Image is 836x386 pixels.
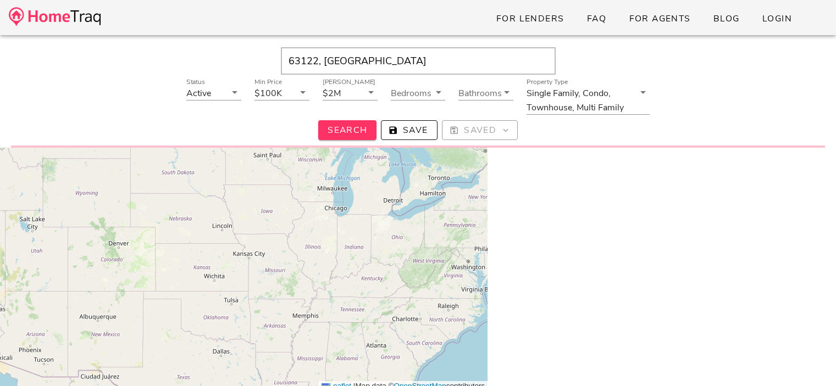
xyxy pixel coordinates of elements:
label: [PERSON_NAME] [323,78,375,86]
div: Condo, [583,88,611,98]
div: Townhouse, [527,103,574,113]
a: Login [753,9,801,29]
span: Search [327,124,368,136]
div: $2M [323,88,341,98]
a: For Lenders [487,9,573,29]
div: Multi Family [577,103,624,113]
button: Save [381,120,438,140]
label: Min Price [254,78,282,86]
div: Bedrooms [391,86,446,100]
img: desktop-logo.34a1112.png [9,7,101,26]
div: [PERSON_NAME]$2M [323,86,378,100]
span: For Agents [628,13,690,25]
label: Property Type [527,78,568,86]
div: StatusActive [186,86,241,100]
span: Save [390,124,428,136]
div: Bathrooms [458,86,513,100]
div: Active [186,88,211,98]
a: FAQ [578,9,616,29]
div: Property TypeSingle Family,Condo,Townhouse,Multi Family [527,86,650,114]
span: Blog [713,13,740,25]
div: Min Price$100K [254,86,309,100]
span: Login [762,13,792,25]
input: Enter Your Address, Zipcode or City & State [281,47,556,75]
span: FAQ [586,13,607,25]
div: Single Family, [527,88,580,98]
span: Saved [451,124,508,136]
iframe: Chat Widget [781,333,836,386]
a: Blog [704,9,749,29]
label: Status [186,78,205,86]
span: For Lenders [496,13,564,25]
a: For Agents [619,9,699,29]
button: Saved [442,120,518,140]
button: Search [318,120,377,140]
div: $100K [254,88,282,98]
